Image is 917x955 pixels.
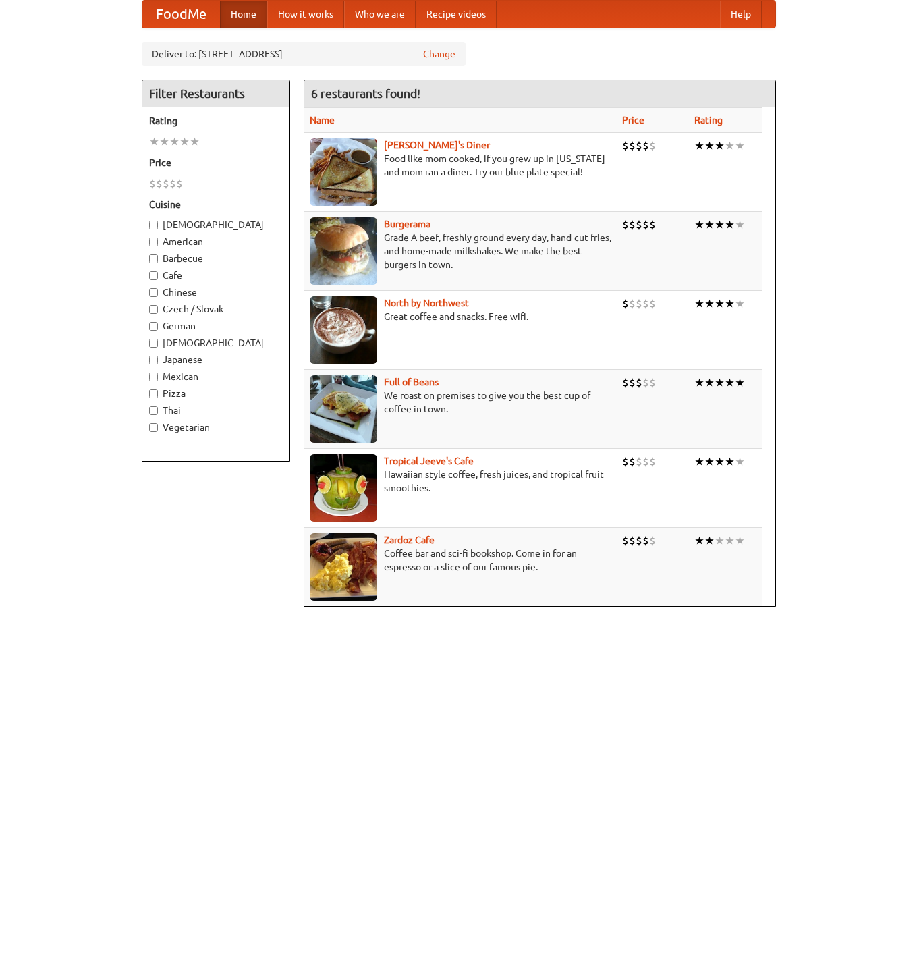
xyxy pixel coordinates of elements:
[310,468,611,495] p: Hawaiian style coffee, fresh juices, and tropical fruit smoothies.
[149,198,283,211] h5: Cuisine
[416,1,497,28] a: Recipe videos
[220,1,267,28] a: Home
[149,288,158,297] input: Chinese
[725,217,735,232] li: ★
[149,389,158,398] input: Pizza
[149,406,158,415] input: Thai
[142,80,289,107] h4: Filter Restaurants
[310,217,377,285] img: burgerama.jpg
[694,454,704,469] li: ★
[149,322,158,331] input: German
[169,134,179,149] li: ★
[149,252,283,265] label: Barbecue
[715,533,725,548] li: ★
[715,138,725,153] li: ★
[149,420,283,434] label: Vegetarian
[636,533,642,548] li: $
[649,217,656,232] li: $
[649,138,656,153] li: $
[311,87,420,100] ng-pluralize: 6 restaurants found!
[169,176,176,191] li: $
[694,115,723,126] a: Rating
[735,454,745,469] li: ★
[149,319,283,333] label: German
[384,140,490,151] b: [PERSON_NAME]'s Diner
[629,454,636,469] li: $
[636,375,642,390] li: $
[142,1,220,28] a: FoodMe
[704,375,715,390] li: ★
[725,138,735,153] li: ★
[629,138,636,153] li: $
[622,115,644,126] a: Price
[735,533,745,548] li: ★
[720,1,762,28] a: Help
[190,134,200,149] li: ★
[694,533,704,548] li: ★
[694,375,704,390] li: ★
[149,336,283,350] label: [DEMOGRAPHIC_DATA]
[715,217,725,232] li: ★
[649,296,656,311] li: $
[715,454,725,469] li: ★
[149,302,283,316] label: Czech / Slovak
[704,533,715,548] li: ★
[149,218,283,231] label: [DEMOGRAPHIC_DATA]
[310,296,377,364] img: north.jpg
[636,296,642,311] li: $
[149,305,158,314] input: Czech / Slovak
[149,373,158,381] input: Mexican
[179,134,190,149] li: ★
[149,423,158,432] input: Vegetarian
[622,533,629,548] li: $
[622,375,629,390] li: $
[156,176,163,191] li: $
[310,152,611,179] p: Food like mom cooked, if you grew up in [US_STATE] and mom ran a diner. Try our blue plate special!
[149,238,158,246] input: American
[149,114,283,128] h5: Rating
[310,375,377,443] img: beans.jpg
[694,138,704,153] li: ★
[622,454,629,469] li: $
[735,375,745,390] li: ★
[149,387,283,400] label: Pizza
[384,377,439,387] a: Full of Beans
[163,176,169,191] li: $
[149,269,283,282] label: Cafe
[149,221,158,229] input: [DEMOGRAPHIC_DATA]
[176,176,183,191] li: $
[384,219,430,229] a: Burgerama
[149,271,158,280] input: Cafe
[149,176,156,191] li: $
[423,47,455,61] a: Change
[149,285,283,299] label: Chinese
[149,339,158,348] input: [DEMOGRAPHIC_DATA]
[642,375,649,390] li: $
[149,156,283,169] h5: Price
[384,535,435,545] a: Zardoz Cafe
[735,217,745,232] li: ★
[149,235,283,248] label: American
[636,138,642,153] li: $
[649,454,656,469] li: $
[642,454,649,469] li: $
[642,217,649,232] li: $
[384,456,474,466] a: Tropical Jeeve's Cafe
[694,296,704,311] li: ★
[694,217,704,232] li: ★
[649,533,656,548] li: $
[704,138,715,153] li: ★
[142,42,466,66] div: Deliver to: [STREET_ADDRESS]
[310,533,377,601] img: zardoz.jpg
[642,296,649,311] li: $
[384,298,469,308] a: North by Northwest
[159,134,169,149] li: ★
[149,134,159,149] li: ★
[149,353,283,366] label: Japanese
[725,375,735,390] li: ★
[149,254,158,263] input: Barbecue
